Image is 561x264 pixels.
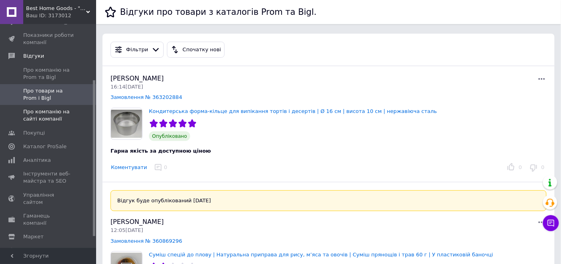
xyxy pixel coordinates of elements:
[125,46,150,54] div: Фільтри
[149,131,190,141] span: Опубліковано
[23,191,74,206] span: Управління сайтом
[181,46,223,54] div: Спочатку нові
[120,7,317,17] h1: Відгуки про товари з каталогів Prom та Bigl.
[167,42,225,58] button: Спочатку нові
[23,247,64,254] span: Налаштування
[149,108,437,114] a: Кондитерська форма-кільце для випікання тортів і десертів | Ø 16 см | висота 10 см | нержавіюча с...
[111,84,143,90] span: 16:14[DATE]
[23,233,44,240] span: Маркет
[149,252,493,258] a: Суміш спецій до плову | Натуральна приправа для рису, м’яса та овочів | Суміш прянощів і трав 60 ...
[23,212,74,227] span: Гаманець компанії
[111,238,182,244] a: Замовлення № 360869296
[23,87,74,102] span: Про товари на Prom і Bigl
[111,227,143,233] span: 12:05[DATE]
[111,94,182,100] a: Замовлення № 363202884
[26,12,96,19] div: Ваш ID: 3173012
[23,32,74,46] span: Показники роботи компанії
[111,190,547,211] div: Відгук буде опублікований [DATE]
[23,157,51,164] span: Аналітика
[23,108,74,123] span: Про компанію на сайті компанії
[23,143,66,150] span: Каталог ProSale
[111,75,164,82] span: [PERSON_NAME]
[23,129,45,137] span: Покупці
[111,163,147,172] button: Коментувати
[111,148,211,154] span: Гарна якість за доступною ціною
[111,42,164,58] button: Фільтри
[111,218,164,226] span: [PERSON_NAME]
[543,215,559,231] button: Чат з покупцем
[111,108,142,139] img: Кондитерська форма-кільце для випікання тортів і десертів | Ø 16 см | висота 10 см | нержавіюча с...
[23,52,44,60] span: Відгуки
[23,67,74,81] span: Про компанію на Prom та Bigl
[23,170,74,185] span: Інструменти веб-майстра та SEO
[26,5,86,12] span: Best Home Goods - "Кращі товари для дому, подарунки, дрібниці"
